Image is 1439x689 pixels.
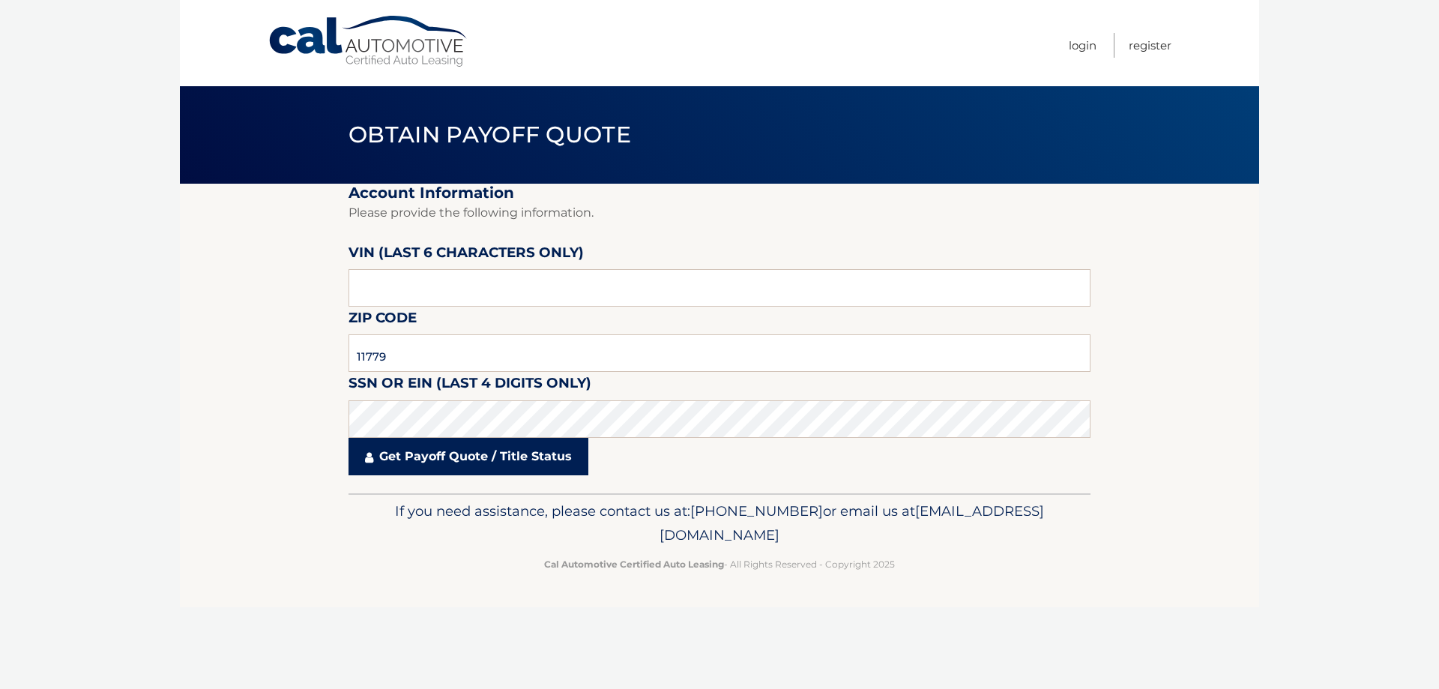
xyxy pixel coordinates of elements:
[358,556,1081,572] p: - All Rights Reserved - Copyright 2025
[349,241,584,269] label: VIN (last 6 characters only)
[268,15,470,68] a: Cal Automotive
[544,559,724,570] strong: Cal Automotive Certified Auto Leasing
[349,372,591,400] label: SSN or EIN (last 4 digits only)
[1069,33,1096,58] a: Login
[349,307,417,334] label: Zip Code
[349,121,631,148] span: Obtain Payoff Quote
[358,499,1081,547] p: If you need assistance, please contact us at: or email us at
[690,502,823,520] span: [PHONE_NUMBER]
[349,438,588,475] a: Get Payoff Quote / Title Status
[1129,33,1171,58] a: Register
[349,184,1090,202] h2: Account Information
[349,202,1090,223] p: Please provide the following information.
